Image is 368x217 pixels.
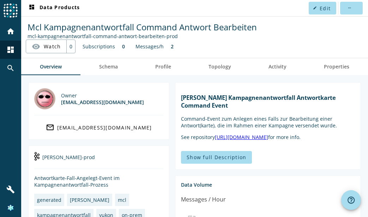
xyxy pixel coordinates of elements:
[28,4,36,12] mat-icon: dashboard
[99,64,118,69] span: Schema
[309,2,336,14] button: Edit
[320,5,331,12] span: Edit
[26,40,66,53] button: Watch
[44,40,61,53] span: Watch
[34,151,163,169] div: [PERSON_NAME]-prod
[215,134,268,140] a: [URL][DOMAIN_NAME]
[324,64,349,69] span: Properties
[187,154,246,161] span: Show full Description
[209,64,231,69] span: Topology
[57,124,152,131] div: [EMAIL_ADDRESS][DOMAIN_NAME]
[40,64,62,69] span: Overview
[347,196,355,204] mat-icon: help_outline
[181,181,355,188] div: Data Volume
[34,152,40,161] img: kafka-prod
[118,197,126,203] div: mcl
[181,134,355,140] p: See repository for more info.
[34,88,55,109] img: DL_301638@mobi.ch
[4,4,18,18] img: spoud-logo.svg
[6,185,15,194] mat-icon: build
[28,21,257,33] span: Mcl Kampagnenantwortfall Command Antwort Bearbeiten
[66,40,75,53] div: 0
[61,99,144,106] div: [EMAIL_ADDRESS][DOMAIN_NAME]
[7,204,14,211] img: 97cdc1f2240c8dd22fd8dd4483df0890
[70,197,109,203] div: [PERSON_NAME]
[313,6,317,10] mat-icon: edit
[28,4,80,12] span: Data Products
[32,42,40,51] mat-icon: visibility
[79,40,119,53] div: Subscriptions
[347,6,351,10] mat-icon: more_horiz
[28,33,257,40] div: Kafka Topic: mcl-kampagnenantwortfall-command-antwort-bearbeiten-prod
[61,92,144,99] div: Owner
[6,27,15,36] mat-icon: home
[6,46,15,54] mat-icon: dashboard
[132,40,167,53] div: Messages/h
[181,94,355,109] h1: [PERSON_NAME] Kampagnenantwortfall Antwortkarte Command Event
[181,195,226,204] div: Messages / Hour
[181,115,355,129] p: Command-Event zum Anlegen eines Falls zur Bearbeitung einer Antwort(karte), die im Rahmen einer K...
[181,151,252,164] button: Show full Description
[34,175,163,188] div: Antwortkarte-Fall-Angelegt-Event im Kampagnenantwortfall-Prozess
[34,121,163,134] a: [EMAIL_ADDRESS][DOMAIN_NAME]
[167,40,177,53] div: 2
[25,2,83,14] button: Data Products
[119,40,128,53] div: 0
[46,123,54,132] mat-icon: mail_outline
[155,64,171,69] span: Profile
[37,197,61,203] div: generated
[6,64,15,72] mat-icon: search
[269,64,286,69] span: Activity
